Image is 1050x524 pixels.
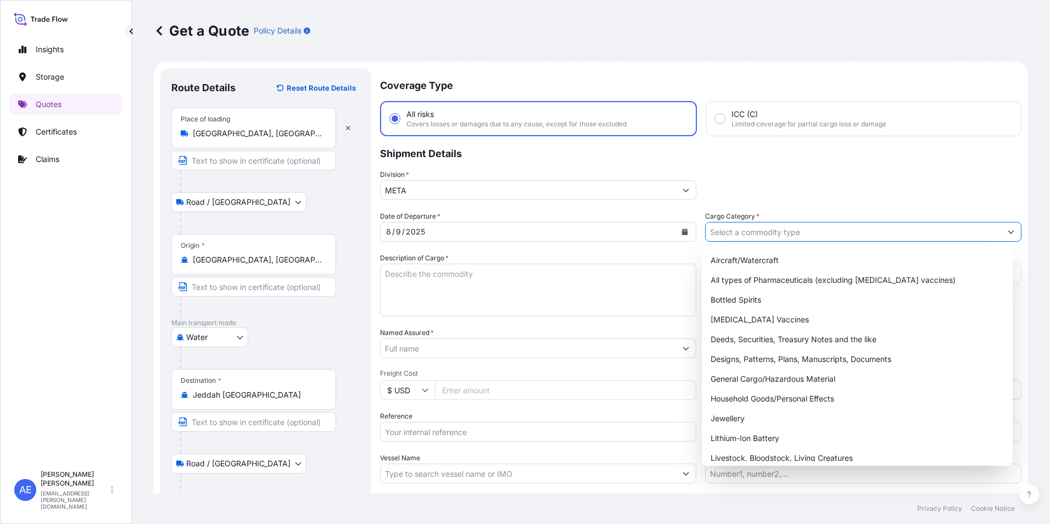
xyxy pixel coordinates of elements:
button: Select transport [171,454,306,473]
span: Road / [GEOGRAPHIC_DATA] [186,197,291,208]
div: Deeds, Securities, Treasury Notes and the like [706,330,1009,349]
div: Origin [181,241,205,250]
button: Select transport [171,327,248,347]
p: Insights [36,44,64,55]
button: Show suggestions [676,180,696,200]
p: Reset Route Details [287,82,356,93]
div: Bottled Spirits [706,290,1009,310]
div: Household Goods/Personal Effects [706,389,1009,409]
span: Date of Departure [380,211,440,222]
div: day, [395,225,402,238]
div: Designs, Patterns, Plans, Manuscripts, Documents [706,349,1009,369]
p: Certificates [36,126,77,137]
p: Storage [36,71,64,82]
label: Division [380,169,409,180]
p: Claims [36,154,59,165]
span: Water [186,332,208,343]
input: Text to appear on certificate [171,150,336,170]
input: Number1, number2,... [705,464,1021,483]
p: Coverage Type [380,68,1021,101]
label: Named Assured [380,327,434,338]
button: Show suggestions [676,464,696,483]
label: Description of Cargo [380,253,449,264]
p: Shipment Details [380,136,1021,169]
input: Select a commodity type [706,222,1001,242]
input: Origin [193,254,322,265]
button: Calendar [676,223,694,241]
span: Limited coverage for partial cargo loss or damage [731,120,886,129]
input: Destination [193,389,322,400]
input: Your internal reference [380,422,696,442]
div: / [392,225,395,238]
input: Full name [381,338,676,358]
span: Covers losses or damages due to any cause, except for those excluded [406,120,627,129]
span: All risks [406,109,434,120]
span: ICC (C) [731,109,758,120]
div: [MEDICAL_DATA] Vaccines [706,310,1009,330]
div: General Cargo/Hazardous Material [706,369,1009,389]
button: Show suggestions [676,338,696,358]
p: Privacy Policy [917,504,962,513]
div: Jewellery [706,409,1009,428]
p: Policy Details [254,25,301,36]
label: Cargo Category [705,211,759,222]
p: [EMAIL_ADDRESS][PERSON_NAME][DOMAIN_NAME] [41,490,109,510]
div: Place of loading [181,115,230,124]
p: Route Details [171,81,236,94]
span: AE [19,484,32,495]
div: month, [385,225,392,238]
div: Destination [181,376,221,385]
input: Type to search division [381,180,676,200]
p: Main transport mode [171,319,360,327]
span: Road / [GEOGRAPHIC_DATA] [186,458,291,469]
div: All types of Pharmaceuticals (excluding [MEDICAL_DATA] vaccines) [706,270,1009,290]
label: Reference [380,411,412,422]
div: Aircraft/Watercraft [706,250,1009,270]
button: Show suggestions [1001,222,1021,242]
div: Lithium-Ion Battery [706,428,1009,448]
button: Select transport [171,192,306,212]
div: Livestock, Bloodstock, Living Creatures [706,448,1009,468]
input: Text to appear on certificate [171,412,336,432]
p: Get a Quote [154,22,249,40]
p: [PERSON_NAME] [PERSON_NAME] [41,470,109,488]
label: Vessel Name [380,453,420,464]
input: Text to appear on certificate [171,277,336,297]
div: year, [405,225,426,238]
div: / [402,225,405,238]
p: Cookie Notice [971,504,1015,513]
span: Freight Cost [380,369,696,378]
input: Type to search vessel name or IMO [381,464,676,483]
p: Quotes [36,99,62,110]
input: Enter amount [435,380,696,400]
input: Place of loading [193,128,322,139]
